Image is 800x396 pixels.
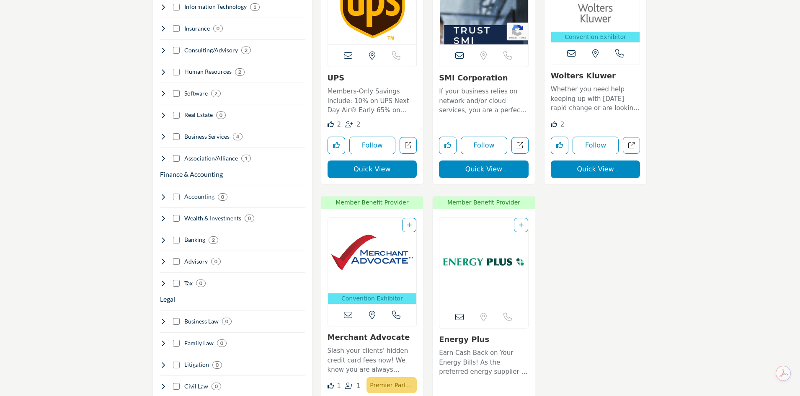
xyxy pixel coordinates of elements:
[370,379,413,391] p: Premier Partner
[345,120,361,129] div: Followers
[211,90,221,97] div: 2 Results For Software
[245,215,254,222] div: 0 Results For Wealth & Investments
[551,71,640,80] h3: Wolters Kluwer
[324,198,421,207] span: Member Benefit Provider
[328,346,417,375] p: Slash your clients' hidden credit card fees now! We know you are always looking for ways to reduc...
[173,90,180,97] input: Select Software checkbox
[173,362,180,368] input: Select Litigation checkbox
[173,4,180,10] input: Select Information Technology checkbox
[439,73,529,83] h3: SMI Corporation
[345,381,361,391] div: Followers
[439,335,489,344] a: Energy Plus
[184,46,238,54] h4: Consulting/Advisory: Business consulting, mergers & acquisitions, growth strategies
[328,383,334,389] i: Like
[439,137,457,154] button: Like listing
[551,85,640,113] p: Whether you need help keeping up with [DATE] rapid change or are looking to get a leg up on prepa...
[218,193,227,201] div: 0 Results For Accounting
[248,215,251,221] b: 0
[184,382,208,391] h4: Civil Law: Specialized services in tax planning, preparation, and compliance for individuals and ...
[173,280,180,287] input: Select Tax checkbox
[236,134,239,140] b: 4
[235,68,245,76] div: 2 Results For Human Resources
[407,222,412,228] a: Add To List
[356,382,361,390] span: 1
[184,236,205,244] h4: Banking: Banking, lending. merchant services
[184,132,230,141] h4: Business Services: Office supplies, software, tech support, communications, travel
[519,222,524,228] a: Add To List
[400,137,417,154] a: Open ups in new tab
[253,4,256,10] b: 1
[173,258,180,265] input: Select Advisory checkbox
[560,121,565,128] span: 2
[219,112,222,118] b: 0
[173,25,180,32] input: Select Insurance checkbox
[184,279,193,287] h4: Tax: Business and individual tax services
[439,218,528,306] a: Open Listing in new tab
[173,69,180,75] input: Select Human Resources checkbox
[184,111,213,119] h4: Real Estate: Commercial real estate, office space, property management, home loans
[216,111,226,119] div: 0 Results For Real Estate
[160,294,175,304] button: Legal
[511,137,529,154] a: Open smi-corporation in new tab
[215,383,218,389] b: 0
[184,360,209,369] h4: Litigation: Strategic financial guidance and consulting services to help businesses optimize perf...
[184,192,214,201] h4: Accounting: Financial statements, bookkeeping, auditing
[184,89,208,98] h4: Software: Accounting sotware, tax software, workflow, etc.
[173,237,180,243] input: Select Banking checkbox
[217,339,227,347] div: 0 Results For Family Law
[160,169,223,179] h3: Finance & Accounting
[328,137,345,154] button: Like listing
[173,340,180,347] input: Select Family Law checkbox
[551,160,640,178] button: Quick View
[328,85,417,115] a: Members-Only Savings Include: 10% on UPS Next Day Air® Early 65% on Domestic Next Day / Deferred ...
[233,133,243,140] div: 4 Results For Business Services
[173,194,180,200] input: Select Accounting checkbox
[184,3,247,11] h4: Information Technology: Software, cloud services, data management, analytics, automation
[209,236,218,244] div: 2 Results For Banking
[250,3,260,11] div: 1 Results For Information Technology
[184,257,208,266] h4: Advisory: Advisory services provided by CPA firms
[173,383,180,390] input: Select Civil Law checkbox
[184,154,238,163] h4: Association/Alliance: Membership/trade associations and CPA firm alliances
[214,91,217,96] b: 2
[173,112,180,119] input: Select Real Estate checkbox
[184,317,219,326] h4: Business Law: Recording, analyzing, and reporting financial transactions to maintain accurate bus...
[225,318,228,324] b: 0
[435,198,532,207] span: Member Benefit Provider
[328,333,417,342] h3: Merchant Advocate
[173,215,180,222] input: Select Wealth & Investments checkbox
[439,87,529,115] p: If your business relies on network and/or cloud services, you are a perfect fit for SMI. Since [D...
[184,24,210,33] h4: Insurance: Professional liability, healthcare, life insurance, risk management
[212,237,215,243] b: 2
[184,339,214,347] h4: Family Law: Expert guidance and recommendations to improve business operations and achieve strate...
[328,333,410,342] a: Merchant Advocate
[573,137,619,154] button: Follow
[439,218,528,306] img: Energy Plus
[214,259,217,264] b: 0
[216,362,219,368] b: 0
[551,83,640,113] a: Whether you need help keeping up with [DATE] rapid change or are looking to get a leg up on prepa...
[328,73,345,82] a: UPS
[241,155,251,162] div: 1 Results For Association/Alliance
[222,318,232,325] div: 0 Results For Business Law
[337,382,341,390] span: 1
[356,121,361,128] span: 2
[439,346,529,377] a: Earn Cash Back on Your Energy Bills! As the preferred energy supplier of the NJCPA, Energy Plus ®...
[551,121,557,127] i: Likes
[173,318,180,325] input: Select Business Law checkbox
[623,137,640,154] a: Open wolters in new tab
[220,340,223,346] b: 0
[328,344,417,375] a: Slash your clients' hidden credit card fees now! We know you are always looking for ways to reduc...
[328,160,417,178] button: Quick View
[173,133,180,140] input: Select Business Services checkbox
[245,155,248,161] b: 1
[173,47,180,54] input: Select Consulting/Advisory checkbox
[211,258,221,265] div: 0 Results For Advisory
[212,383,221,390] div: 0 Results For Civil Law
[241,47,251,54] div: 2 Results For Consulting/Advisory
[238,69,241,75] b: 2
[349,137,396,154] button: Follow
[199,280,202,286] b: 0
[439,73,508,82] a: SMI Corporation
